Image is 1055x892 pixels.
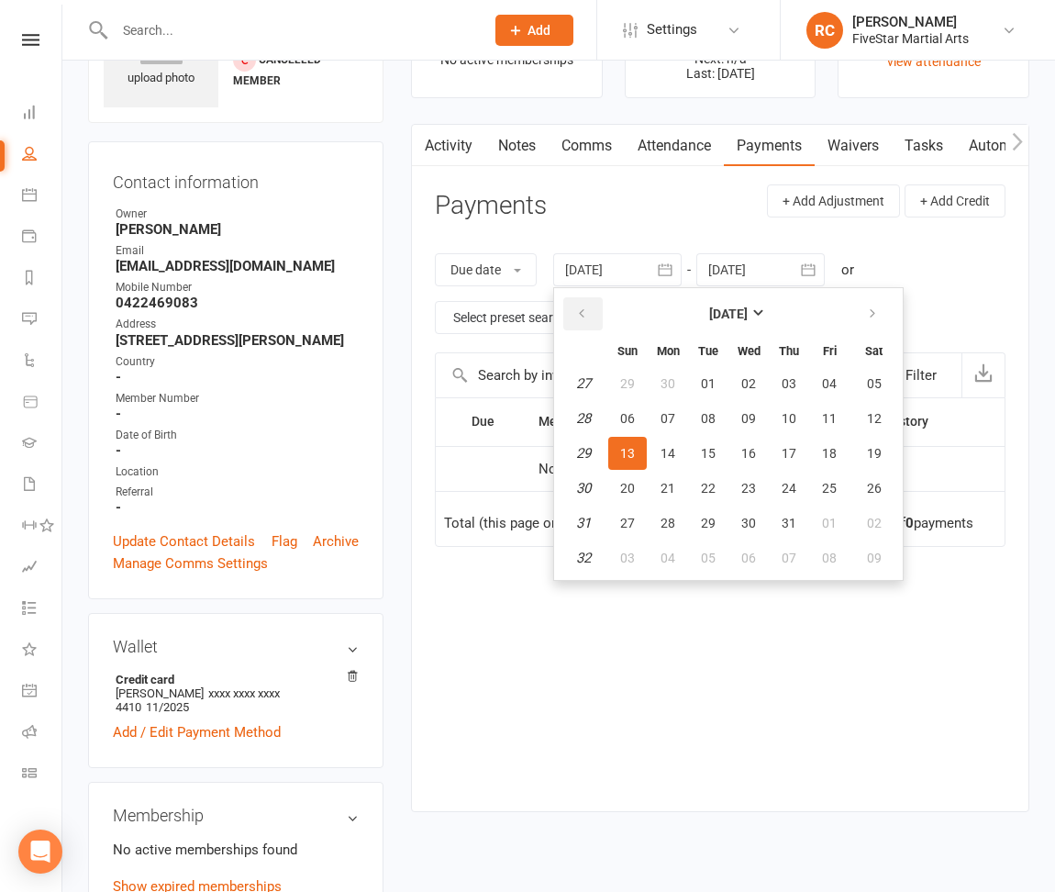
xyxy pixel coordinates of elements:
span: 24 [782,481,796,496]
button: 25 [810,472,849,505]
button: 06 [608,402,647,435]
span: 09 [867,551,882,565]
button: 03 [608,541,647,574]
a: view attendance [887,54,981,69]
button: 28 [649,507,687,540]
button: 07 [770,541,808,574]
div: Total (this page only): of [444,516,663,531]
strong: Credit card [116,673,350,686]
button: 22 [689,472,727,505]
th: Membership [530,398,682,445]
a: Payments [724,125,815,167]
div: Referral [116,484,359,501]
span: 03 [620,551,635,565]
span: 21 [661,481,675,496]
strong: 0 [905,515,914,531]
span: 02 [867,516,882,530]
strong: [STREET_ADDRESS][PERSON_NAME] [116,332,359,349]
span: 08 [822,551,837,565]
span: 28 [661,516,675,530]
strong: - [116,406,359,422]
button: 23 [729,472,768,505]
span: 30 [661,376,675,391]
span: 07 [661,411,675,426]
div: Filter [905,364,937,386]
button: 05 [850,367,897,400]
button: 10 [770,402,808,435]
a: Add / Edit Payment Method [113,721,281,743]
span: 09 [741,411,756,426]
span: 29 [701,516,716,530]
span: 31 [782,516,796,530]
p: Next: n/a Last: [DATE] [642,51,799,81]
strong: [DATE] [709,307,748,321]
em: 30 [576,480,591,496]
strong: [PERSON_NAME] [116,221,359,238]
span: 25 [822,481,837,496]
div: FiveStar Martial Arts [852,30,969,47]
span: 01 [701,376,716,391]
span: 06 [741,551,756,565]
span: 27 [620,516,635,530]
a: Flag [272,530,297,552]
div: Address [116,316,359,333]
p: No active memberships found [113,839,359,861]
button: 01 [689,367,727,400]
button: 11 [810,402,849,435]
span: 30 [741,516,756,530]
a: Attendance [625,125,724,167]
a: Dashboard [22,94,63,135]
button: 15 [689,437,727,470]
button: 30 [729,507,768,540]
div: Country [116,353,359,371]
button: 09 [729,402,768,435]
td: No payments found. [530,446,787,492]
small: Friday [823,344,837,358]
button: 29 [689,507,727,540]
span: 13 [620,446,635,461]
span: 26 [867,481,882,496]
button: 19 [850,437,897,470]
small: Thursday [779,344,799,358]
button: 03 [770,367,808,400]
button: 02 [850,507,897,540]
button: Filter [871,353,961,397]
input: Search... [109,17,472,43]
small: Monday [657,344,680,358]
em: 27 [576,375,591,392]
th: History [878,398,977,445]
button: 21 [649,472,687,505]
span: 18 [822,446,837,461]
strong: - [116,442,359,459]
button: 30 [649,367,687,400]
a: Assessments [22,548,63,589]
span: 11/2025 [146,700,189,714]
a: People [22,135,63,176]
span: Add [527,23,550,38]
span: 03 [782,376,796,391]
a: Notes [485,125,549,167]
button: 13 [608,437,647,470]
button: 20 [608,472,647,505]
span: 02 [741,376,756,391]
div: Owner [116,206,359,223]
span: 23 [741,481,756,496]
div: RC [806,12,843,49]
button: 27 [608,507,647,540]
a: Calendar [22,176,63,217]
button: 05 [689,541,727,574]
h3: Membership [113,807,359,825]
span: 04 [661,551,675,565]
strong: [EMAIL_ADDRESS][DOMAIN_NAME] [116,258,359,274]
div: Email [116,242,359,260]
button: 01 [810,507,849,540]
span: 10 [782,411,796,426]
small: Tuesday [698,344,718,358]
button: + Add Credit [905,184,1005,217]
button: Due date [435,253,537,286]
span: 01 [822,516,837,530]
a: Comms [549,125,625,167]
button: 31 [770,507,808,540]
div: or [841,259,854,281]
h3: Wallet [113,638,359,656]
